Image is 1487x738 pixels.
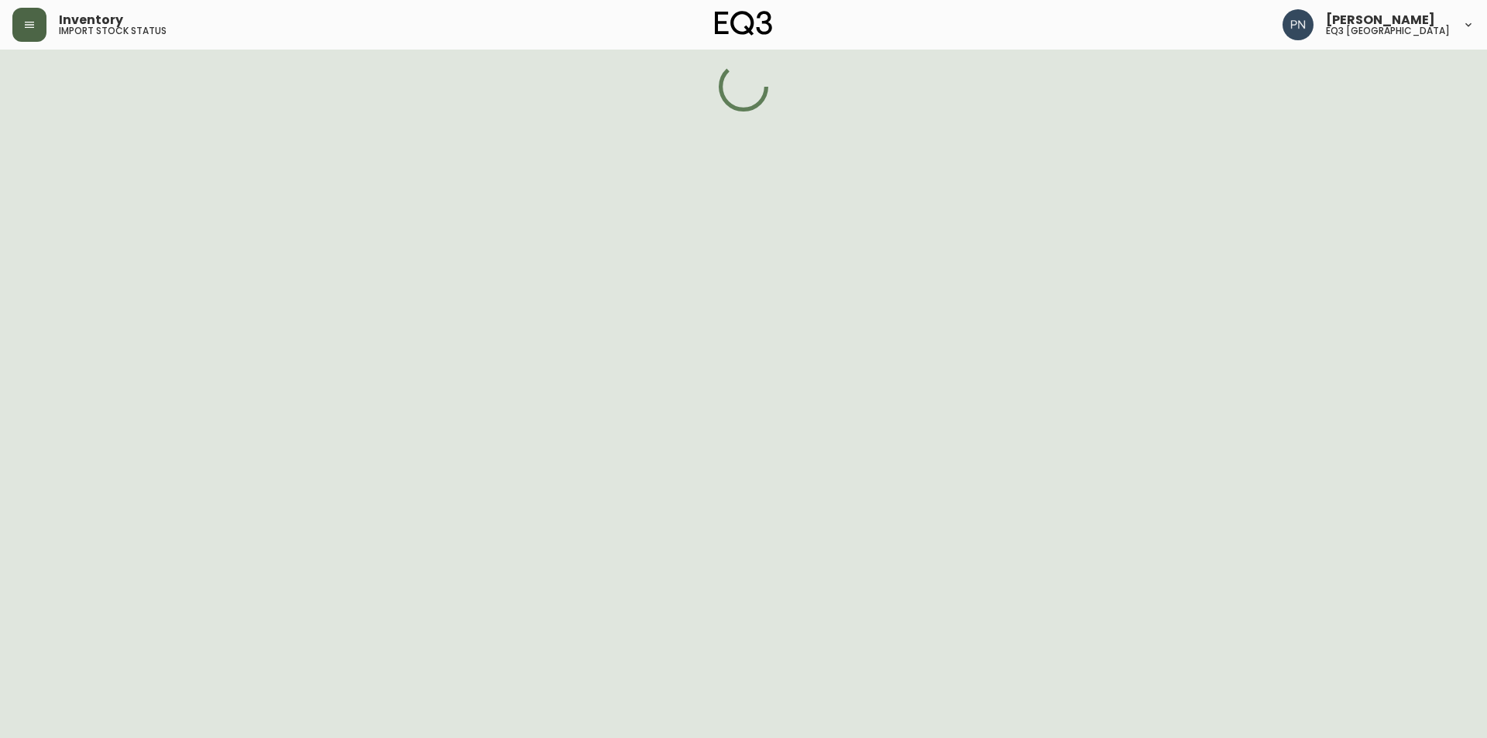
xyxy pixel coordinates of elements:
span: Inventory [59,14,123,26]
img: logo [715,11,772,36]
h5: import stock status [59,26,167,36]
span: [PERSON_NAME] [1326,14,1435,26]
h5: eq3 [GEOGRAPHIC_DATA] [1326,26,1450,36]
img: 496f1288aca128e282dab2021d4f4334 [1283,9,1314,40]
